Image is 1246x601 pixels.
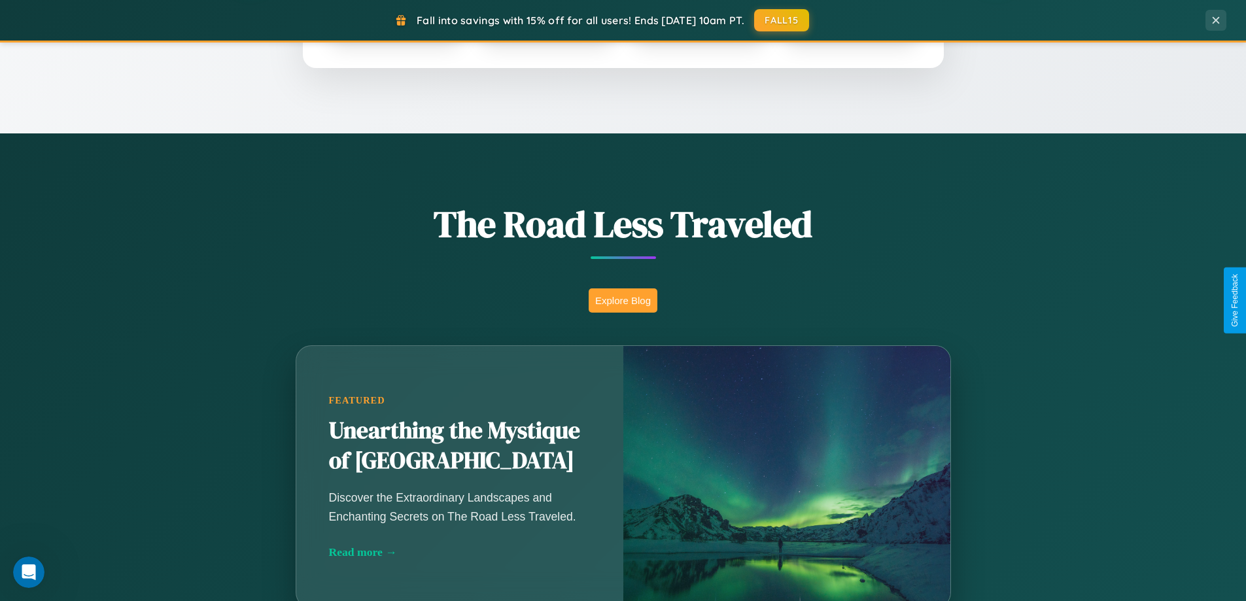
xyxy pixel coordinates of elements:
button: Explore Blog [589,288,657,313]
h1: The Road Less Traveled [231,199,1016,249]
p: Discover the Extraordinary Landscapes and Enchanting Secrets on The Road Less Traveled. [329,489,591,525]
div: Featured [329,395,591,406]
span: Fall into savings with 15% off for all users! Ends [DATE] 10am PT. [417,14,744,27]
iframe: Intercom live chat [13,557,44,588]
button: FALL15 [754,9,809,31]
h2: Unearthing the Mystique of [GEOGRAPHIC_DATA] [329,416,591,476]
div: Read more → [329,545,591,559]
div: Give Feedback [1230,274,1239,327]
